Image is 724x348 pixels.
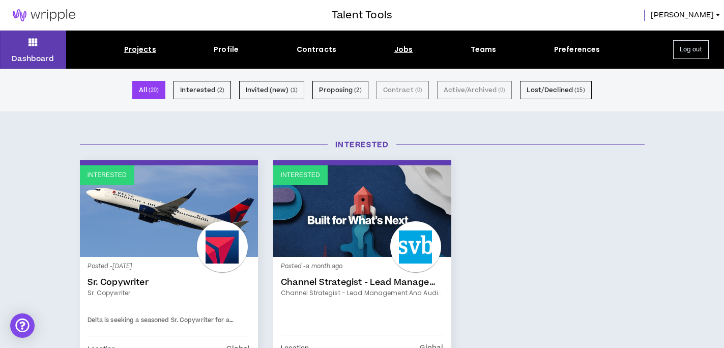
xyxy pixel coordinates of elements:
button: Lost/Declined (15) [520,81,591,99]
p: Interested [281,170,320,180]
button: Proposing (2) [312,81,368,99]
div: Jobs [394,44,413,55]
p: Posted - [DATE] [88,262,250,271]
p: Dashboard [12,53,54,64]
button: Contract (0) [377,81,429,99]
span: Delta is seeking a seasoned Sr. Copywriter for a hybrid onsite long-term contract role - initial ... [88,316,248,342]
div: Contracts [297,44,336,55]
span: [PERSON_NAME] [651,10,714,21]
a: Channel Strategist - Lead Management and Audience [281,288,444,298]
small: ( 1 ) [291,85,298,95]
small: ( 0 ) [415,85,422,95]
button: All (20) [132,81,165,99]
a: Interested [273,165,451,257]
button: Invited (new) (1) [239,81,304,99]
a: Channel Strategist - Lead Management and Audience [281,277,444,287]
small: ( 0 ) [498,85,505,95]
small: ( 2 ) [217,85,224,95]
div: Open Intercom Messenger [10,313,35,338]
small: ( 2 ) [354,85,361,95]
a: Sr. Copywriter [88,288,250,298]
a: Sr. Copywriter [88,277,250,287]
p: Interested [88,170,127,180]
h3: Talent Tools [332,8,392,23]
div: Preferences [554,44,600,55]
p: Posted - a month ago [281,262,444,271]
button: Log out [673,40,709,59]
h3: Interested [72,139,652,150]
small: ( 20 ) [149,85,159,95]
div: Profile [214,44,239,55]
a: Interested [80,165,258,257]
div: Teams [471,44,497,55]
small: ( 15 ) [574,85,585,95]
button: Active/Archived (0) [437,81,512,99]
button: Interested (2) [173,81,231,99]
